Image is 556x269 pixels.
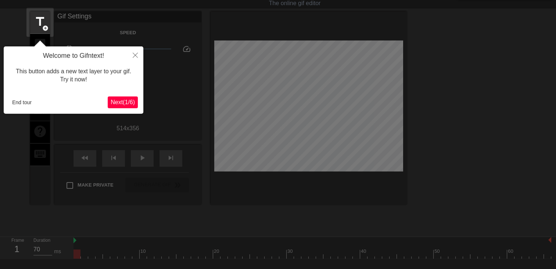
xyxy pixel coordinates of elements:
[9,52,138,60] h4: Welcome to Gifntext!
[9,97,35,108] button: End tour
[127,46,143,63] button: Close
[111,99,135,105] span: Next ( 1 / 6 )
[9,60,138,91] div: This button adds a new text layer to your gif. Try it now!
[108,96,138,108] button: Next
